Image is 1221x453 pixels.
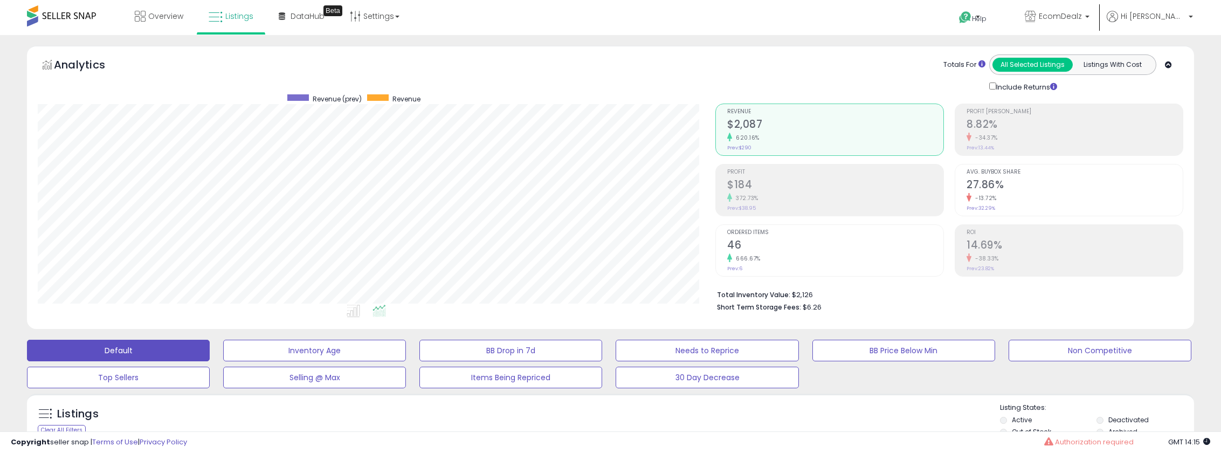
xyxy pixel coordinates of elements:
span: Avg. Buybox Share [967,169,1183,175]
span: DataHub [291,11,325,22]
span: Profit [PERSON_NAME] [967,109,1183,115]
b: Total Inventory Value: [717,290,790,299]
h5: Analytics [54,57,126,75]
a: Terms of Use [92,437,138,447]
h2: 27.86% [967,179,1183,193]
button: All Selected Listings [992,58,1073,72]
small: -13.72% [971,194,997,202]
span: Help [972,14,987,23]
button: Top Sellers [27,367,210,388]
label: Active [1012,415,1032,424]
small: -38.33% [971,255,999,263]
span: Overview [148,11,183,22]
li: $2,126 [717,287,1175,300]
h2: $184 [727,179,943,193]
span: EcomDealz [1039,11,1082,22]
button: BB Price Below Min [812,340,995,361]
span: Listings [225,11,253,22]
small: Prev: 6 [727,265,742,272]
h2: 46 [727,239,943,253]
div: Include Returns [981,80,1070,93]
small: 620.16% [732,134,760,142]
button: BB Drop in 7d [419,340,602,361]
span: Profit [727,169,943,175]
button: Needs to Reprice [616,340,798,361]
button: Inventory Age [223,340,406,361]
p: Listing States: [1000,403,1194,413]
label: Deactivated [1108,415,1149,424]
a: Privacy Policy [140,437,187,447]
button: Listings With Cost [1072,58,1153,72]
a: Hi [PERSON_NAME] [1107,11,1193,35]
button: Items Being Repriced [419,367,602,388]
span: 2025-09-12 14:15 GMT [1168,437,1210,447]
b: Short Term Storage Fees: [717,303,801,312]
small: -34.37% [971,134,998,142]
a: Help [950,3,1008,35]
small: Prev: 32.29% [967,205,995,211]
small: Prev: 23.82% [967,265,994,272]
div: Totals For [943,60,985,70]
button: Selling @ Max [223,367,406,388]
i: Get Help [958,11,972,24]
small: Prev: $290 [727,145,751,151]
div: Tooltip anchor [323,5,342,16]
span: $6.26 [803,302,822,312]
span: Ordered Items [727,230,943,236]
small: 372.73% [732,194,758,202]
h2: $2,087 [727,118,943,133]
span: Revenue (prev) [313,94,362,104]
h2: 14.69% [967,239,1183,253]
span: Revenue [727,109,943,115]
small: Prev: 13.44% [967,145,994,151]
button: Default [27,340,210,361]
strong: Copyright [11,437,50,447]
button: Non Competitive [1009,340,1191,361]
span: Hi [PERSON_NAME] [1121,11,1185,22]
h2: 8.82% [967,118,1183,133]
h5: Listings [57,407,99,422]
small: Prev: $38.95 [727,205,756,211]
span: Revenue [392,94,420,104]
small: 666.67% [732,255,761,263]
span: ROI [967,230,1183,236]
div: seller snap | | [11,437,187,448]
button: 30 Day Decrease [616,367,798,388]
